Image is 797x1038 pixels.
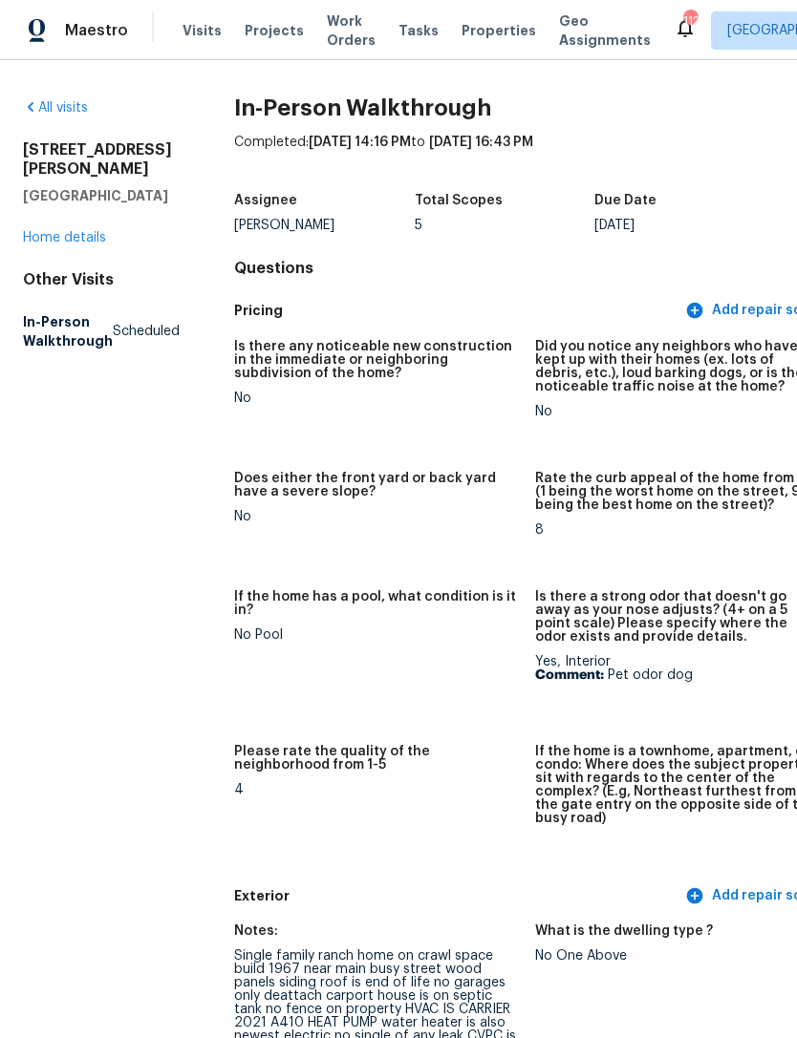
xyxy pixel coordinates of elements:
h5: In-Person Walkthrough [23,312,113,350]
a: All visits [23,101,88,115]
span: Geo Assignments [559,11,651,50]
span: Tasks [398,24,439,37]
div: No [234,510,519,523]
h5: Notes: [234,924,278,938]
h5: What is the dwelling type ? [535,924,713,938]
h5: Please rate the quality of the neighborhood from 1-5 [234,745,519,772]
h5: Does either the front yard or back yard have a severe slope? [234,472,519,498]
a: Home details [23,231,106,244]
h5: Exterior [234,886,681,906]
span: Work Orders [327,11,376,50]
span: Properties [462,21,536,40]
div: Other Visits [23,270,173,289]
div: No [234,392,519,405]
div: No Pool [234,628,519,642]
h5: Due Date [594,194,657,207]
span: [DATE] 16:43 PM [429,136,533,149]
h5: Is there any noticeable new construction in the immediate or neighboring subdivision of the home? [234,340,519,380]
h2: [STREET_ADDRESS][PERSON_NAME] [23,140,173,179]
b: Comment: [535,668,604,682]
h5: Total Scopes [415,194,503,207]
span: Maestro [65,21,128,40]
span: Scheduled [113,322,180,341]
h5: Pricing [234,301,681,321]
div: 4 [234,783,519,796]
div: 5 [415,219,595,232]
div: [DATE] [594,219,775,232]
h5: [GEOGRAPHIC_DATA] [23,186,173,205]
h5: Assignee [234,194,297,207]
div: [PERSON_NAME] [234,219,415,232]
div: 112 [683,11,697,31]
span: [DATE] 14:16 PM [309,136,411,149]
h5: If the home has a pool, what condition is it in? [234,590,519,617]
span: Projects [245,21,304,40]
a: In-Person WalkthroughScheduled [23,305,173,358]
span: Visits [183,21,222,40]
